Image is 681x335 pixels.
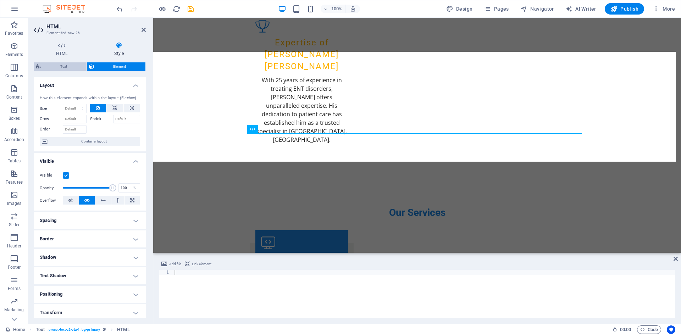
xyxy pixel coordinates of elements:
span: : [625,327,626,332]
button: Click here to leave preview mode and continue editing [158,5,166,13]
div: Design (Ctrl+Alt+Y) [443,3,476,15]
h4: Layout [34,77,146,90]
i: On resize automatically adjust zoom level to fit chosen device. [350,6,356,12]
i: Save (Ctrl+S) [187,5,195,13]
span: More [653,5,675,12]
h4: Text Shadow [34,267,146,284]
p: Accordion [4,137,24,143]
button: Text [34,62,87,71]
h4: Visible [34,153,146,166]
button: Publish [605,3,644,15]
button: save [186,5,195,13]
span: Click to select. Double-click to edit [117,325,129,334]
p: Elements [5,52,23,57]
h4: Shadow [34,249,146,266]
button: Element [87,62,146,71]
p: Forms [8,286,21,291]
button: reload [172,5,181,13]
p: Boxes [9,116,20,121]
label: Grow [40,115,63,123]
p: Tables [8,158,21,164]
span: Element [96,62,144,71]
label: Shrink [90,115,113,123]
i: This element is a customizable preset [103,328,106,331]
p: Slider [9,222,20,228]
h4: Border [34,230,146,247]
a: Click to cancel selection. Double-click to open Pages [6,325,25,334]
span: . preset-text-v2-cta-1 .bg-primary [48,325,100,334]
button: Code [637,325,661,334]
p: Favorites [5,30,23,36]
span: Link element [192,260,211,268]
p: Footer [8,264,21,270]
span: Navigator [520,5,554,12]
span: Pages [484,5,509,12]
span: Add file [169,260,181,268]
h6: Session time [613,325,631,334]
label: Visible [40,171,63,180]
button: Navigator [517,3,557,15]
button: Pages [481,3,511,15]
p: Marketing [4,307,24,313]
p: Images [7,201,22,206]
p: Features [6,179,23,185]
h4: Spacing [34,212,146,229]
p: Header [7,243,21,249]
h3: Element #ed-new-26 [46,30,132,36]
button: Add file [160,260,182,268]
p: Columns [5,73,23,79]
h6: 100% [331,5,343,13]
h2: HTML [46,23,146,30]
span: 00 00 [620,325,631,334]
h4: HTML [34,42,92,57]
input: Default [63,125,87,134]
div: 1 [159,270,173,275]
label: Order [40,125,63,134]
span: Click to select. Double-click to edit [36,325,45,334]
span: Code [640,325,658,334]
button: More [650,3,678,15]
button: Usercentrics [667,325,675,334]
i: Reload page [172,5,181,13]
h4: Transform [34,304,146,321]
span: Text [43,62,84,71]
button: AI Writer [563,3,599,15]
span: Publish [610,5,638,12]
span: Design [446,5,473,12]
label: Size [40,107,63,111]
span: Container layout [50,137,138,146]
label: Overflow [40,196,63,205]
button: Link element [184,260,212,268]
label: Opacity [40,186,63,190]
img: Editor Logo [41,5,94,13]
p: Content [6,94,22,100]
div: % [130,184,140,192]
button: Design [443,3,476,15]
span: AI Writer [565,5,596,12]
div: How this element expands within the layout (Flexbox). [40,95,140,101]
button: Container layout [40,137,140,146]
i: Undo: Add element (Ctrl+Z) [116,5,124,13]
input: Default [113,115,140,123]
h4: Style [92,42,146,57]
h4: Positioning [34,286,146,303]
nav: breadcrumb [36,325,130,334]
button: 100% [321,5,346,13]
button: undo [115,5,124,13]
input: Default [63,115,87,123]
